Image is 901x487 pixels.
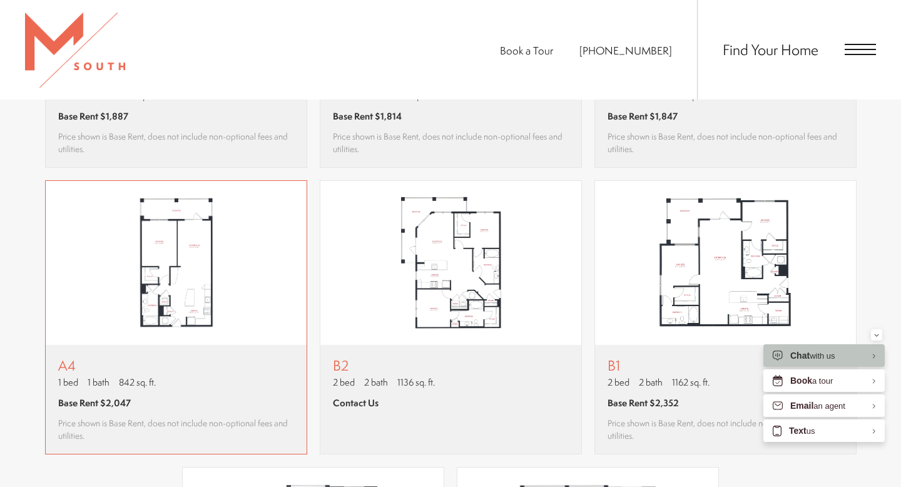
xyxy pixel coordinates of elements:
p: A4 [58,357,294,373]
span: Price shown is Base Rent, does not include non-optional fees and utilities. [608,417,843,441]
p: B1 [608,357,843,373]
span: Price shown is Base Rent, does not include non-optional fees and utilities. [58,417,294,441]
span: Price shown is Base Rent, does not include non-optional fees and utilities. [58,130,294,155]
a: View floor plan B2 [320,180,582,454]
span: 2 bed [608,376,629,389]
span: 2 bath [364,376,388,389]
span: Contact Us [333,396,379,409]
img: B1 - 2 bedroom floor plan layout with 2 bathrooms and 1162 square feet [595,181,856,345]
span: 842 sq. ft. [119,376,156,389]
span: Price shown is Base Rent, does not include non-optional fees and utilities. [333,130,569,155]
a: Call Us at 813-570-8014 [579,43,672,58]
span: Base Rent $2,352 [608,396,679,409]
span: 2 bath [639,376,663,389]
span: Base Rent $2,047 [58,396,131,409]
a: View floor plan B1 [594,180,857,454]
img: A4 - 1 bedroom floor plan layout with 1 bathroom and 842 square feet [46,181,307,345]
span: Base Rent $1,887 [58,110,128,123]
span: Base Rent $1,847 [608,110,678,123]
a: Find Your Home [723,39,818,59]
span: 1 bath [88,376,109,389]
p: B2 [333,357,435,373]
img: MSouth [25,13,125,88]
span: 1 bed [58,376,78,389]
img: B2 - 2 bedroom floor plan layout with 2 bathrooms and 1136 square feet [320,181,581,345]
span: Base Rent $1,814 [333,110,402,123]
a: Book a Tour [500,43,553,58]
span: [PHONE_NUMBER] [579,43,672,58]
span: 1162 sq. ft. [672,376,710,389]
a: View floor plan A4 [45,180,307,454]
button: Open Menu [845,44,876,55]
span: 1136 sq. ft. [397,376,435,389]
span: 2 bed [333,376,355,389]
span: Price shown is Base Rent, does not include non-optional fees and utilities. [608,130,843,155]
